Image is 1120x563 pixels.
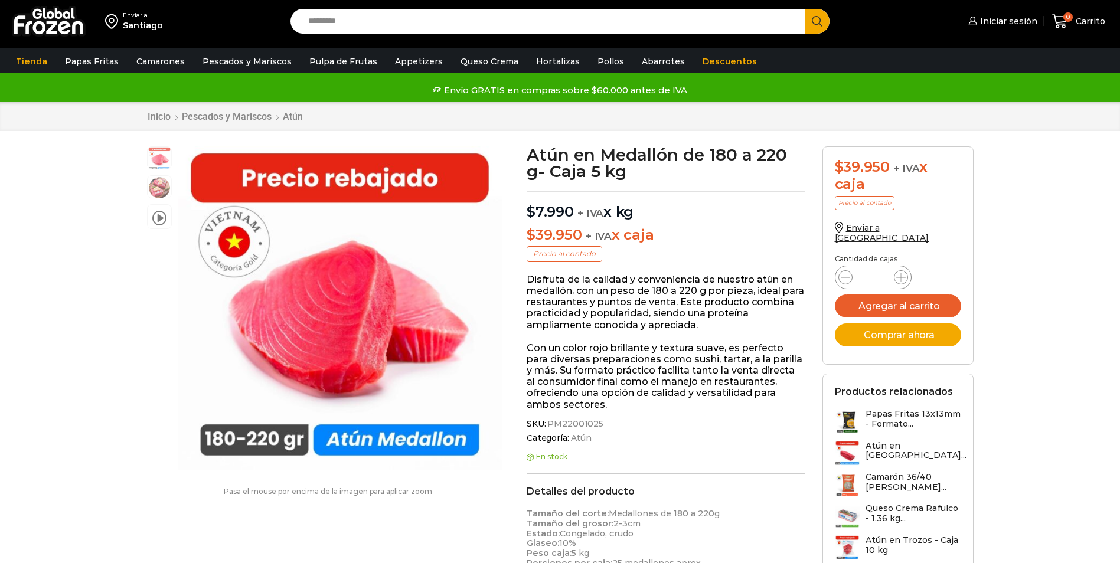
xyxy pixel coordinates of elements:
input: Product quantity [862,269,884,286]
a: Tienda [10,50,53,73]
div: Enviar a [123,11,163,19]
h3: Atún en Trozos - Caja 10 kg [866,535,961,555]
span: $ [835,158,844,175]
h3: Papas Fritas 13x13mm - Formato... [866,409,961,429]
strong: Tamaño del corte: [527,508,609,519]
span: atun medallon [148,147,171,171]
p: x caja [527,227,805,244]
div: Santiago [123,19,163,31]
button: Comprar ahora [835,323,961,346]
span: + IVA [586,230,612,242]
a: Appetizers [389,50,449,73]
a: Iniciar sesión [965,9,1037,33]
a: 0 Carrito [1049,8,1108,35]
a: Pescados y Mariscos [197,50,298,73]
a: Hortalizas [530,50,586,73]
a: Atún en Trozos - Caja 10 kg [835,535,961,561]
p: Con un color rojo brillante y textura suave, es perfecto para diversas preparaciones como sushi, ... [527,342,805,410]
span: PM22001025 [546,419,603,429]
span: Iniciar sesión [977,15,1037,27]
a: Enviar a [GEOGRAPHIC_DATA] [835,222,929,243]
span: 0 [1063,12,1073,22]
nav: Breadcrumb [147,111,303,122]
span: Categoría: [527,433,805,443]
span: $ [527,203,535,220]
a: Pescados y Mariscos [181,111,272,122]
strong: Tamaño del grosor: [527,518,613,529]
p: En stock [527,453,805,461]
a: Abarrotes [636,50,691,73]
p: Precio al contado [835,196,894,210]
h2: Detalles del producto [527,486,805,497]
h3: Camarón 36/40 [PERSON_NAME]... [866,472,961,492]
a: Camarones [130,50,191,73]
p: Disfruta de la calidad y conveniencia de nuestro atún en medallón, con un peso de 180 a 220 g por... [527,274,805,330]
strong: Glaseo: [527,538,559,548]
a: Descuentos [697,50,763,73]
span: foto plato atun [148,176,171,199]
a: Pollos [592,50,630,73]
strong: Peso caja: [527,548,572,558]
a: Papas Fritas 13x13mm - Formato... [835,409,961,434]
button: Search button [805,9,830,34]
span: Carrito [1073,15,1105,27]
p: Cantidad de cajas [835,255,961,263]
a: Pulpa de Frutas [303,50,383,73]
a: Atún [569,433,592,443]
span: + IVA [577,207,603,219]
strong: Estado: [527,528,560,539]
a: Queso Crema Rafulco - 1,36 kg... [835,503,961,529]
bdi: 39.950 [527,226,582,243]
span: $ [527,226,535,243]
h3: Atún en [GEOGRAPHIC_DATA]... [866,441,966,461]
p: Pasa el mouse por encima de la imagen para aplicar zoom [147,487,510,496]
a: Camarón 36/40 [PERSON_NAME]... [835,472,961,497]
span: + IVA [894,162,920,174]
img: address-field-icon.svg [105,11,123,31]
a: Atún en [GEOGRAPHIC_DATA]... [835,441,966,466]
button: Agregar al carrito [835,294,961,317]
p: x kg [527,191,805,221]
span: SKU: [527,419,805,429]
bdi: 7.990 [527,203,574,220]
h2: Productos relacionados [835,386,953,397]
a: Inicio [147,111,171,122]
div: x caja [835,159,961,193]
h1: Atún en Medallón de 180 a 220 g- Caja 5 kg [527,146,805,179]
a: Queso Crema [455,50,524,73]
p: Precio al contado [527,246,602,261]
a: Papas Fritas [59,50,125,73]
h3: Queso Crema Rafulco - 1,36 kg... [866,503,961,523]
bdi: 39.950 [835,158,890,175]
a: Atún [282,111,303,122]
